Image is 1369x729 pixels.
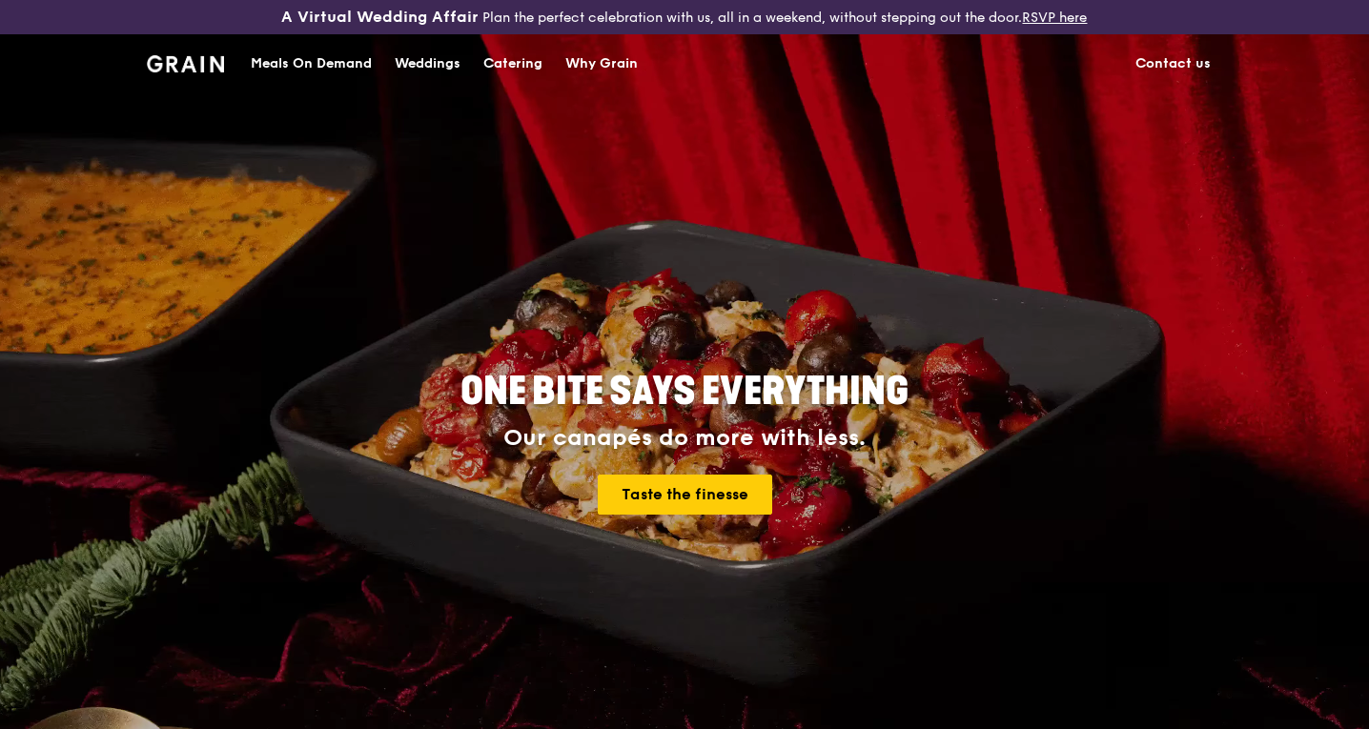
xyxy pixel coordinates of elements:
a: RSVP here [1022,10,1087,26]
h3: A Virtual Wedding Affair [281,8,479,27]
span: ONE BITE SAYS EVERYTHING [460,369,909,415]
div: Meals On Demand [251,35,372,92]
img: Grain [147,55,224,72]
a: Why Grain [554,35,649,92]
div: Catering [483,35,542,92]
a: GrainGrain [147,33,224,91]
div: Why Grain [565,35,638,92]
a: Contact us [1124,35,1222,92]
a: Taste the finesse [598,475,772,515]
a: Weddings [383,35,472,92]
div: Plan the perfect celebration with us, all in a weekend, without stepping out the door. [228,8,1140,27]
a: Catering [472,35,554,92]
div: Our canapés do more with less. [341,425,1028,452]
div: Weddings [395,35,460,92]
